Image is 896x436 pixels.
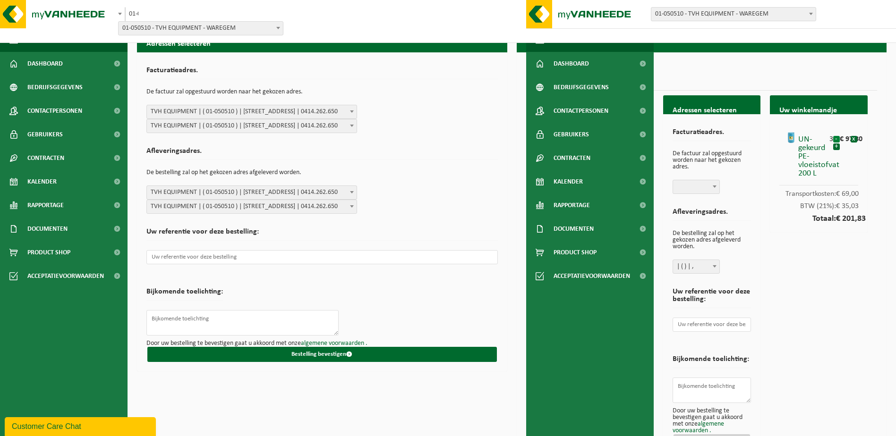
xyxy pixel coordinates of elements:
[146,105,357,119] span: TVH EQUIPMENT | ( 01-050510 ) | MANNEBEEKSTRAAT 4, 8790 WAREGEM | 0414.262.650
[27,75,83,99] span: Bedrijfsgegevens
[526,217,654,241] a: Documenten
[526,75,654,99] a: Bedrijfsgegevens
[5,415,158,436] iframe: chat widget
[836,190,853,198] span: € 69,00
[833,143,840,150] button: +
[673,288,751,308] h2: Uw referentie voor deze bestelling:
[554,52,589,75] span: Dashboard
[27,170,57,193] span: Kalender
[146,67,498,79] h2: Facturatieadres.
[554,123,589,146] span: Gebruikers
[673,128,751,141] h2: Facturatieadres.
[27,99,82,123] span: Contactpersonen
[836,202,853,210] span: € 35,03
[27,217,68,241] span: Documenten
[146,119,357,133] span: TVH EQUIPMENT | ( 01-050510 ) | MANNEBEEKSTRAAT 4, 8790 WAREGEM | 0414.262.650
[770,100,868,121] h2: Uw winkelmandje
[673,226,751,255] p: De bestelling zal op het gekozen adres afgeleverd worden.
[147,119,357,133] span: TVH EQUIPMENT | ( 01-050510 ) | MANNEBEEKSTRAAT 4, 8790 WAREGEM | 0414.262.650
[554,146,590,170] span: Contracten
[833,136,840,143] button: -
[301,340,367,347] a: algemene voorwaarden .
[27,146,64,170] span: Contracten
[147,200,357,213] span: TVH EQUIPMENT | ( 01-050510 ) | MANNEBEEKSTRAAT 4, 8790 WAREGEM | 0414.262.650
[651,7,816,21] span: 01-050510 - TVH EQUIPMENT - WAREGEM
[554,264,630,288] span: Acceptatievoorwaarden
[554,241,597,264] span: Product Shop
[118,21,283,35] span: 01-050510 - TVH EQUIPMENT - WAREGEM
[554,75,609,99] span: Bedrijfsgegevens
[651,8,816,21] span: 01-050510 - TVH EQUIPMENT - WAREGEM
[673,408,751,434] p: Door uw bestelling te bevestigen gaat u akkoord met onze
[526,241,654,264] a: Product Shop
[146,165,498,181] p: De bestelling zal op het gekozen adres afgeleverd worden.
[779,210,858,223] div: Totaal:
[663,100,761,121] h2: Adressen selecteren
[119,22,283,35] span: 01-050510 - TVH EQUIPMENT - WAREGEM
[27,123,63,146] span: Gebruikers
[27,241,70,264] span: Product Shop
[673,260,719,273] span: | ( ) | ,
[526,170,654,193] a: Kalender
[27,264,104,288] span: Acceptatievoorwaarden
[673,420,724,434] a: algemene voorwaarden .
[526,123,654,146] a: Gebruikers
[673,260,720,274] span: | ( ) | ,
[554,193,590,217] span: Rapportage
[146,185,357,200] span: TVH EQUIPMENT | ( 01-050510 ) | MANNEBEEKSTRAAT 4, 8790 WAREGEM | 0414.262.650
[836,215,853,223] span: € 201,83
[125,7,126,21] span: 01-050510 - TVH EQUIPMENT - WAREGEM
[673,146,751,175] p: De factuur zal opgestuurd worden naar het gekozen adres.
[779,198,858,210] div: BTW (21%):
[146,84,498,100] p: De factuur zal opgestuurd worden naar het gekozen adres.
[27,52,63,75] span: Dashboard
[125,8,138,21] span: 01-050510 - TVH EQUIPMENT - WAREGEM
[526,146,654,170] a: Contracten
[146,340,498,347] p: Door uw bestelling te bevestigen gaat u akkoord met onze
[146,250,498,264] input: Uw referentie voor deze bestelling
[147,105,357,118] span: TVH EQUIPMENT | ( 01-050510 ) | MANNEBEEKSTRAAT 4, 8790 WAREGEM | 0414.262.650
[673,355,749,368] h2: Bijkomende toelichting:
[779,185,858,198] div: Transportkosten:
[851,136,857,143] button: x
[146,228,498,241] h2: Uw referentie voor deze bestelling:
[526,264,654,288] a: Acceptatievoorwaarden
[673,208,751,221] h2: Afleveringsadres.
[840,131,850,143] div: € 97,80
[829,131,833,143] div: 3
[798,131,829,178] div: UN-gekeurd PE-vloeistofvat 200 L
[554,217,594,241] span: Documenten
[554,99,608,123] span: Contactpersonen
[146,147,498,160] h2: Afleveringsadres.
[784,131,798,144] img: 01-000249
[526,99,654,123] a: Contactpersonen
[147,186,357,199] span: TVH EQUIPMENT | ( 01-050510 ) | MANNEBEEKSTRAAT 4, 8790 WAREGEM | 0414.262.650
[526,193,654,217] a: Rapportage
[147,347,497,362] button: Bestelling bevestigen
[27,193,64,217] span: Rapportage
[673,318,751,332] input: Uw referentie voor deze bestelling
[526,52,654,75] a: Dashboard
[554,170,583,193] span: Kalender
[146,200,357,214] span: TVH EQUIPMENT | ( 01-050510 ) | MANNEBEEKSTRAAT 4, 8790 WAREGEM | 0414.262.650
[146,288,223,301] h2: Bijkomende toelichting:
